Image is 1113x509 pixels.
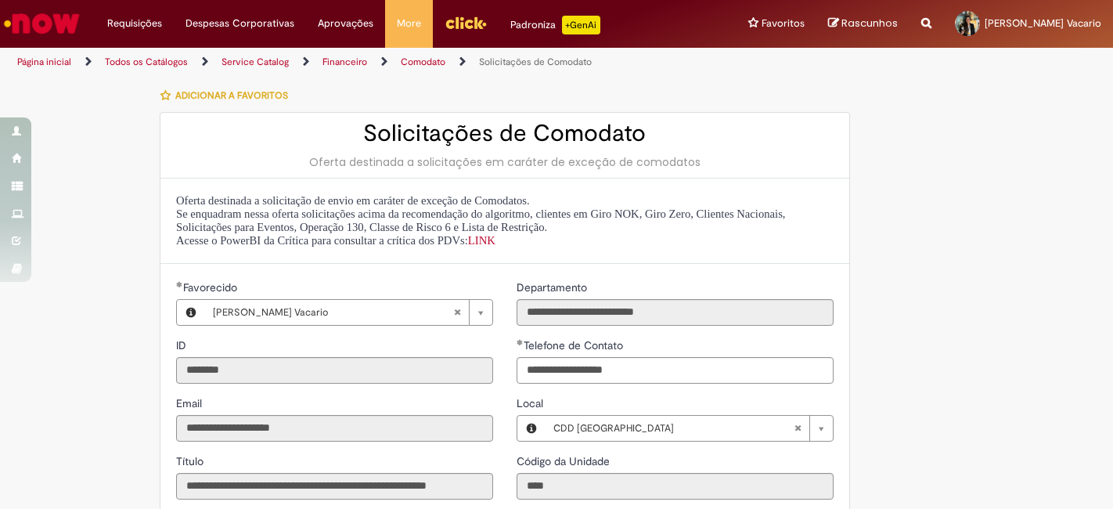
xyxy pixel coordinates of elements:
input: Código da Unidade [517,473,834,500]
span: Telefone de Contato [524,338,626,352]
a: Página inicial [17,56,71,68]
span: Despesas Corporativas [185,16,294,31]
input: Telefone de Contato [517,357,834,384]
span: Local [517,396,546,410]
span: Adicionar a Favoritos [175,89,288,102]
input: Departamento [517,299,834,326]
label: Somente leitura - Título [176,453,207,469]
abbr: Limpar campo Favorecido [445,300,469,325]
span: Obrigatório Preenchido [517,339,524,345]
span: Necessários - Favorecido [183,280,240,294]
input: ID [176,357,493,384]
img: click_logo_yellow_360x200.png [445,11,487,34]
a: LINK [468,234,495,247]
span: Favoritos [762,16,805,31]
a: Service Catalog [222,56,289,68]
h2: Solicitações de Comodato [176,121,834,146]
span: Requisições [107,16,162,31]
a: [PERSON_NAME] VacarioLimpar campo Favorecido [205,300,492,325]
a: Comodato [401,56,445,68]
span: More [397,16,421,31]
span: [PERSON_NAME] Vacario [985,16,1101,30]
div: Oferta destinada a solicitações em caráter de exceção de comodatos [176,154,834,170]
span: Somente leitura - Email [176,396,205,410]
span: [PERSON_NAME] Vacario [213,300,453,325]
span: Aprovações [318,16,373,31]
label: Somente leitura - Email [176,395,205,411]
label: Somente leitura - Código da Unidade [517,453,613,469]
label: Somente leitura - Departamento [517,280,590,295]
p: +GenAi [562,16,600,34]
ul: Trilhas de página [12,48,730,77]
button: Favorecido, Visualizar este registro Marcella Caroline Duarte Sposito Vacario [177,300,205,325]
span: Rascunhos [841,16,898,31]
a: Todos os Catálogos [105,56,188,68]
span: Somente leitura - Título [176,454,207,468]
a: Rascunhos [828,16,898,31]
a: Financeiro [322,56,367,68]
button: Local, Visualizar este registro CDD Curitiba [517,416,546,441]
span: Obrigatório Preenchido [176,281,183,287]
input: Email [176,415,493,442]
span: Somente leitura - Departamento [517,280,590,294]
span: CDD [GEOGRAPHIC_DATA] [553,416,794,441]
input: Título [176,473,493,500]
label: Somente leitura - ID [176,338,189,353]
abbr: Limpar campo Local [786,416,809,441]
a: Solicitações de Comodato [479,56,592,68]
a: CDD [GEOGRAPHIC_DATA]Limpar campo Local [546,416,833,441]
button: Adicionar a Favoritos [160,79,297,112]
span: Somente leitura - Código da Unidade [517,454,613,468]
span: Somente leitura - ID [176,338,189,352]
div: Padroniza [510,16,600,34]
span: Oferta destinada a solicitação de envio em caráter de exceção de Comodatos. Se enquadram nessa of... [176,194,786,247]
img: ServiceNow [2,8,82,39]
